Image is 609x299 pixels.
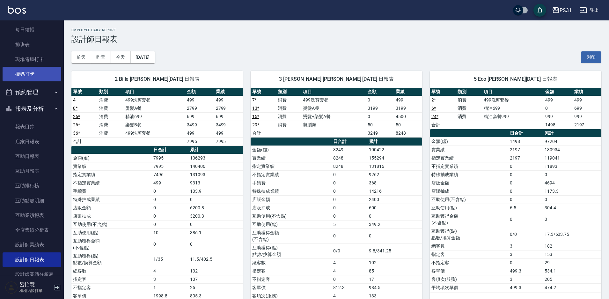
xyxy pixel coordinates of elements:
[332,204,367,212] td: 0
[544,88,572,96] th: 金額
[251,195,332,204] td: 店販金額
[430,212,508,227] td: 互助獲得金額 (不含點)
[188,146,243,154] th: 累計
[251,275,332,283] td: 不指定客
[3,164,61,178] a: 互助月報表
[332,212,367,220] td: 0
[394,88,422,96] th: 業績
[508,162,543,170] td: 0
[152,162,188,170] td: 7995
[71,237,152,252] td: 互助獲得金額 (不含點)
[251,146,332,154] td: 金額(虛)
[332,258,367,267] td: 4
[124,104,186,112] td: 燙髮A餐
[366,104,394,112] td: 3199
[332,179,367,187] td: 0
[543,146,601,154] td: 130934
[19,281,52,288] h5: 呂怡慧
[251,88,276,96] th: 單號
[152,237,188,252] td: 0
[508,129,543,138] th: 日合計
[366,129,394,137] td: 3249
[430,179,508,187] td: 店販金額
[152,228,188,237] td: 10
[430,283,508,292] td: 平均項次單價
[456,88,482,96] th: 類別
[19,288,52,294] p: 櫃檯結帳打單
[430,121,456,129] td: 合計
[430,137,508,146] td: 金額(虛)
[332,162,367,170] td: 8248
[573,88,601,96] th: 業績
[3,252,61,267] a: 設計師日報表
[188,170,243,179] td: 131093
[188,220,243,228] td: 0
[549,4,574,17] button: PS31
[124,96,186,104] td: 499洗剪套餐
[185,112,214,121] td: 699
[367,228,422,243] td: 0
[367,212,422,220] td: 0
[98,112,124,121] td: 消費
[508,137,543,146] td: 1498
[430,154,508,162] td: 指定實業績
[71,35,601,44] h3: 設計師日報表
[394,129,422,137] td: 8248
[188,212,243,220] td: 3200.3
[3,237,61,252] a: 設計師業績表
[71,267,152,275] td: 總客數
[188,195,243,204] td: 0
[185,121,214,129] td: 3499
[366,112,394,121] td: 0
[251,243,332,258] td: 互助獲得(點) 點數/換算金額
[276,88,302,96] th: 類別
[543,267,601,275] td: 534.1
[71,88,243,146] table: a dense table
[251,129,276,137] td: 合計
[73,97,76,102] a: 4
[152,212,188,220] td: 0
[71,28,601,32] h2: Employee Daily Report
[251,228,332,243] td: 互助獲得金額 (不含點)
[3,119,61,134] a: 報表目錄
[124,88,186,96] th: 項目
[71,212,152,220] td: 店販抽成
[543,162,601,170] td: 11893
[185,104,214,112] td: 2799
[367,187,422,195] td: 14216
[508,170,543,179] td: 0
[258,76,415,82] span: 3 [PERSON_NAME] [PERSON_NAME] [DATE] 日報表
[367,267,422,275] td: 85
[508,179,543,187] td: 0
[251,212,332,220] td: 互助使用(不含點)
[152,275,188,283] td: 3
[332,187,367,195] td: 0
[3,149,61,164] a: 互助日報表
[332,154,367,162] td: 8248
[366,96,394,104] td: 0
[430,195,508,204] td: 互助使用(不含點)
[3,37,61,52] a: 排班表
[188,179,243,187] td: 9313
[543,250,601,258] td: 153
[3,223,61,237] a: 全店業績分析表
[332,267,367,275] td: 4
[71,275,152,283] td: 指定客
[508,195,543,204] td: 0
[543,283,601,292] td: 474.2
[152,154,188,162] td: 7995
[430,242,508,250] td: 總客數
[508,250,543,258] td: 3
[3,267,61,282] a: 設計師業績分析表
[71,228,152,237] td: 互助使用(點)
[543,129,601,138] th: 累計
[3,178,61,193] a: 互助排行榜
[543,137,601,146] td: 97204
[430,204,508,212] td: 互助使用(點)
[367,195,422,204] td: 2400
[98,88,124,96] th: 類別
[332,146,367,154] td: 3249
[124,112,186,121] td: 精油699
[98,129,124,137] td: 消費
[394,96,422,104] td: 499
